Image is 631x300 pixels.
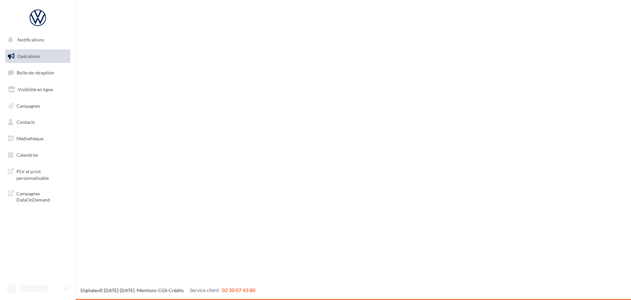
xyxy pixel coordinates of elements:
a: Campagnes DataOnDemand [4,186,72,206]
span: Visibilité en ligne [18,87,53,92]
a: Visibilité en ligne [4,83,72,96]
span: Campagnes [16,103,40,108]
a: Médiathèque [4,132,72,146]
span: 02 30 07 43 80 [222,287,255,293]
span: © [DATE]-[DATE] - - - [81,287,255,293]
span: Boîte de réception [17,70,54,75]
a: Digitaleo [81,287,99,293]
a: Opérations [4,49,72,63]
a: Campagnes [4,99,72,113]
a: CGS [158,287,167,293]
span: Opérations [17,53,40,59]
a: Boîte de réception [4,66,72,80]
a: Calendrier [4,148,72,162]
span: PLV et print personnalisable [16,167,68,181]
span: Service client [190,287,219,293]
span: Médiathèque [16,136,43,141]
span: Contacts [16,119,35,125]
span: Notifications [17,37,44,42]
span: Campagnes DataOnDemand [16,189,68,203]
a: Crédits [169,287,184,293]
button: Notifications [4,33,69,47]
a: PLV et print personnalisable [4,164,72,184]
span: Calendrier [16,152,38,158]
a: Mentions [137,287,156,293]
a: Contacts [4,115,72,129]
